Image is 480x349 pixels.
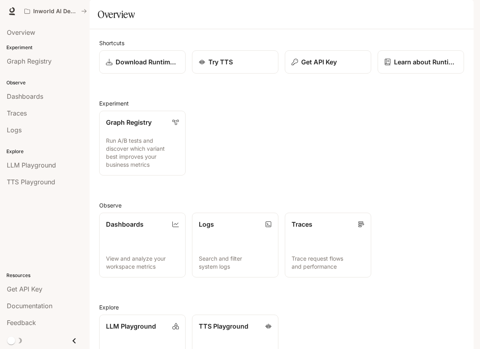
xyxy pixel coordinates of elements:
p: LLM Playground [106,321,156,331]
p: Learn about Runtime [394,57,457,67]
p: Run A/B tests and discover which variant best improves your business metrics [106,137,179,169]
a: Try TTS [192,50,278,74]
p: TTS Playground [199,321,248,331]
a: DashboardsView and analyze your workspace metrics [99,213,186,277]
p: Graph Registry [106,118,152,127]
p: Get API Key [301,57,337,67]
p: Try TTS [208,57,233,67]
a: Graph RegistryRun A/B tests and discover which variant best improves your business metrics [99,111,186,175]
h2: Shortcuts [99,39,464,47]
h2: Observe [99,201,464,209]
a: LogsSearch and filter system logs [192,213,278,277]
h1: Overview [98,6,135,22]
p: Dashboards [106,219,144,229]
button: Get API Key [285,50,371,74]
p: View and analyze your workspace metrics [106,255,179,271]
p: Download Runtime SDK [116,57,179,67]
h2: Explore [99,303,464,311]
p: Logs [199,219,214,229]
a: Download Runtime SDK [99,50,186,74]
p: Search and filter system logs [199,255,272,271]
a: Learn about Runtime [378,50,464,74]
a: TracesTrace request flows and performance [285,213,371,277]
p: Traces [292,219,312,229]
h2: Experiment [99,99,464,108]
p: Inworld AI Demos [33,8,78,15]
button: All workspaces [21,3,90,19]
p: Trace request flows and performance [292,255,364,271]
